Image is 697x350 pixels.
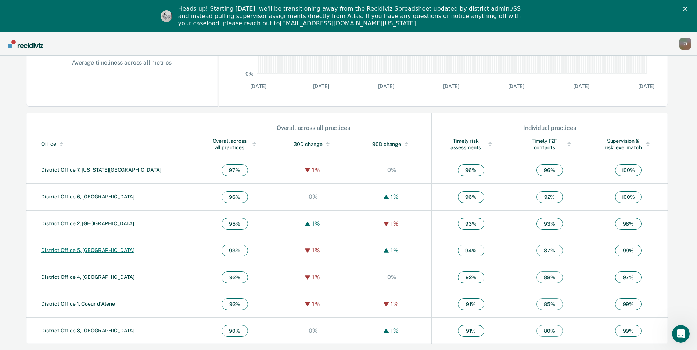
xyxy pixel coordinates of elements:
a: District Office 7, [US_STATE][GEOGRAPHIC_DATA] [41,167,161,173]
img: Recidiviz [8,40,43,48]
text: [DATE] [508,83,524,89]
div: Overall across all practices [196,124,431,131]
text: [DATE] [250,83,266,89]
span: 95 % [222,218,248,230]
th: Toggle SortBy [274,132,353,157]
div: 0% [307,327,320,334]
div: 90D change [367,141,417,147]
div: Timely risk assessments [446,138,496,151]
img: Profile image for Kim [161,10,172,22]
a: District Office 6, [GEOGRAPHIC_DATA] [41,194,134,200]
a: Go to Recidiviz Home [6,32,45,55]
th: Toggle SortBy [26,132,195,157]
span: 92 % [458,271,484,283]
th: Toggle SortBy [589,132,668,157]
text: [DATE] [638,83,654,89]
span: 99 % [615,298,642,310]
a: District Office 1, Coeur d'Alene [41,301,115,307]
div: 1% [310,300,322,307]
span: 92 % [222,298,248,310]
div: 1% [389,247,400,254]
div: Close [683,7,690,11]
span: 96 % [536,164,563,176]
span: 91 % [458,325,484,337]
div: Overall across all practices [210,138,259,151]
div: 0% [307,193,320,200]
text: [DATE] [378,83,394,89]
span: 92 % [536,191,563,203]
span: 80 % [536,325,563,337]
div: 30D change [289,141,338,147]
span: 100 % [615,164,642,176]
th: Toggle SortBy [431,132,510,157]
div: Supervision & risk level match [604,138,653,151]
span: 93 % [222,245,248,256]
span: 94 % [458,245,484,256]
a: District Office 3, [GEOGRAPHIC_DATA] [41,328,134,333]
span: 92 % [222,271,248,283]
div: 1% [310,167,322,174]
div: 1% [310,274,322,281]
span: 99 % [615,325,642,337]
div: 1% [310,220,322,227]
span: 96 % [458,191,484,203]
a: District Office 2, [GEOGRAPHIC_DATA] [41,220,134,226]
a: District Office 4, [GEOGRAPHIC_DATA] [41,274,134,280]
div: 0% [385,274,398,281]
span: 96 % [222,191,248,203]
span: 97 % [222,164,248,176]
span: 100 % [615,191,642,203]
span: 96 % [458,164,484,176]
a: District Office 5, [GEOGRAPHIC_DATA] [41,247,134,253]
span: 88 % [536,271,563,283]
span: 98 % [615,218,642,230]
text: [DATE] [573,83,589,89]
th: Toggle SortBy [195,132,274,157]
th: Toggle SortBy [353,132,431,157]
div: Individual practices [432,124,667,131]
text: [DATE] [443,83,459,89]
div: 1% [389,193,400,200]
div: Average timeliness across all metrics [50,59,194,66]
th: Toggle SortBy [510,132,589,157]
div: Timely F2F contacts [525,138,574,151]
button: Profile dropdown button [679,38,691,50]
div: 1% [389,220,400,227]
span: 97 % [615,271,642,283]
div: 0% [385,167,398,174]
span: 90 % [222,325,248,337]
span: 85 % [536,298,563,310]
iframe: Intercom live chat [672,325,690,343]
span: 99 % [615,245,642,256]
span: 91 % [458,298,484,310]
span: 93 % [458,218,484,230]
div: 1% [310,247,322,254]
div: 1% [389,300,400,307]
span: 87 % [536,245,563,256]
div: 1% [389,327,400,334]
a: [EMAIL_ADDRESS][DOMAIN_NAME][US_STATE] [280,20,416,27]
div: Z J [679,38,691,50]
span: 93 % [536,218,563,230]
div: Office [41,141,192,147]
text: [DATE] [313,83,329,89]
div: Heads up! Starting [DATE], we'll be transitioning away from the Recidiviz Spreadsheet updated by ... [178,5,525,27]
